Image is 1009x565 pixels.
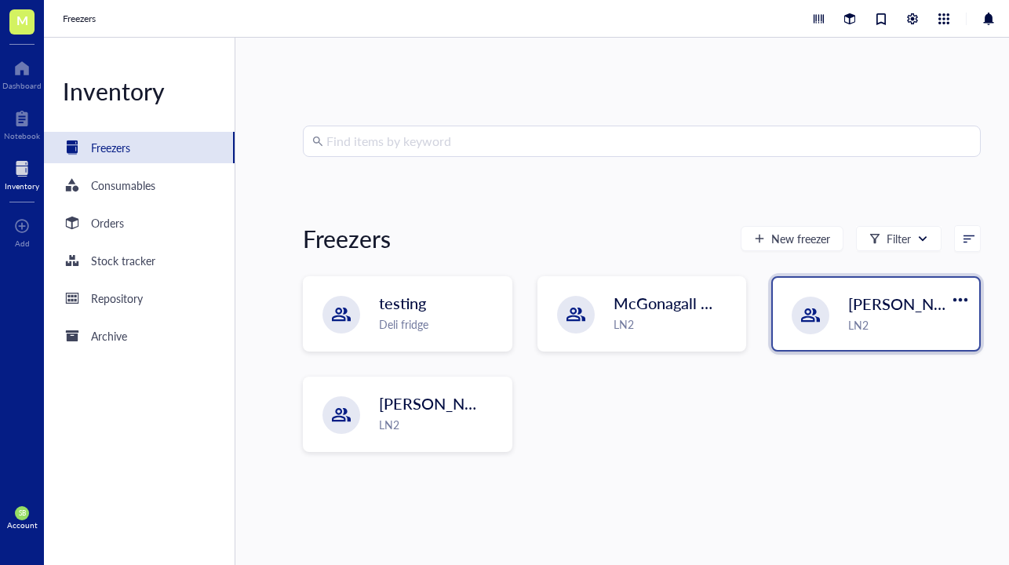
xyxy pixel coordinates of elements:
[379,392,520,414] span: [PERSON_NAME]-B
[63,11,99,27] a: Freezers
[91,177,155,194] div: Consumables
[44,169,235,201] a: Consumables
[4,131,40,140] div: Notebook
[379,315,502,333] div: Deli fridge
[741,226,843,251] button: New freezer
[614,315,737,333] div: LN2
[44,132,235,163] a: Freezers
[91,139,130,156] div: Freezers
[91,290,143,307] div: Repository
[848,316,970,334] div: LN2
[5,156,39,191] a: Inventory
[44,320,235,352] a: Archive
[2,81,42,90] div: Dashboard
[44,75,235,107] div: Inventory
[4,106,40,140] a: Notebook
[44,207,235,239] a: Orders
[91,327,127,344] div: Archive
[7,520,38,530] div: Account
[44,245,235,276] a: Stock tracker
[18,509,25,517] span: SB
[379,416,502,433] div: LN2
[303,223,391,254] div: Freezers
[614,292,843,314] span: McGonagall @ [PERSON_NAME]
[15,239,30,248] div: Add
[44,282,235,314] a: Repository
[887,230,911,247] div: Filter
[848,293,990,315] span: [PERSON_NAME]-A
[5,181,39,191] div: Inventory
[16,10,28,30] span: M
[2,56,42,90] a: Dashboard
[91,252,155,269] div: Stock tracker
[379,292,426,314] span: testing
[771,232,830,245] span: New freezer
[91,214,124,231] div: Orders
